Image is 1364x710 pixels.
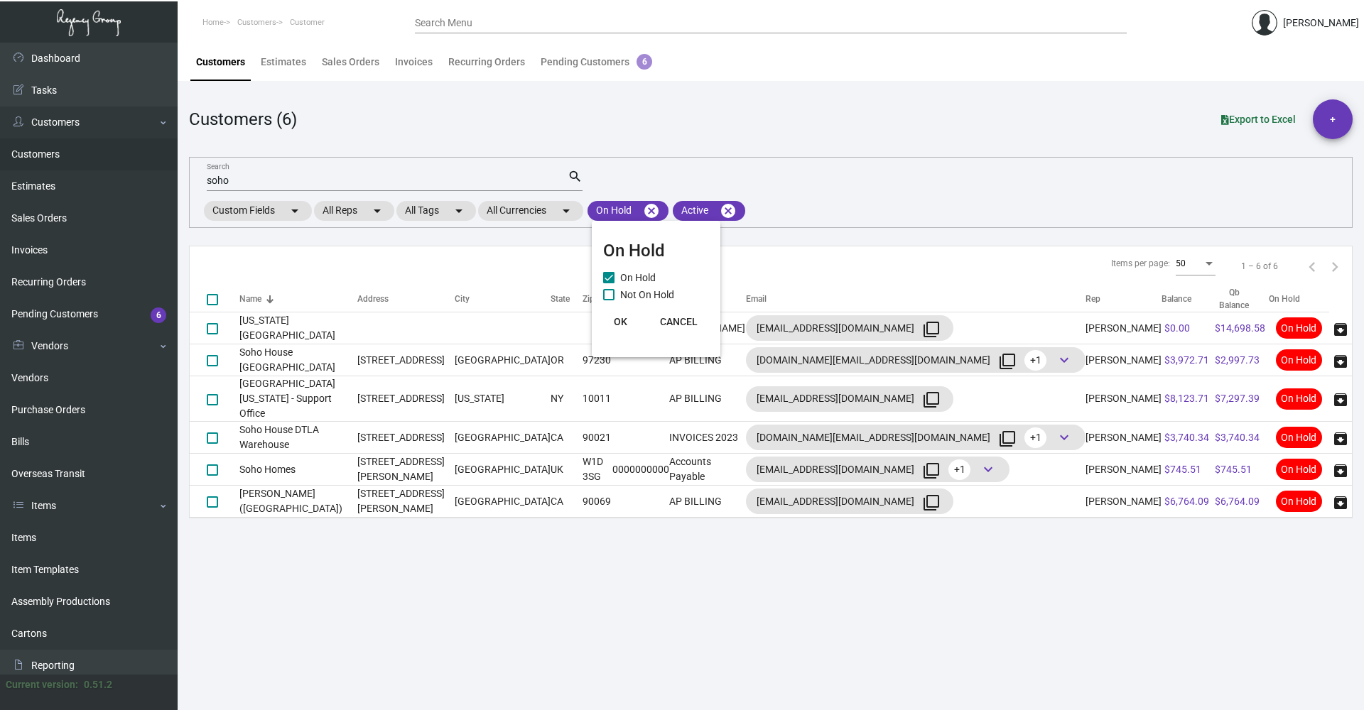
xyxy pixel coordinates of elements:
[649,309,709,334] button: CANCEL
[660,316,698,327] span: CANCEL
[84,677,112,692] div: 0.51.2
[597,309,643,334] button: OK
[614,316,627,327] span: OK
[620,286,674,303] span: Not On Hold
[6,677,78,692] div: Current version:
[620,269,656,286] span: On Hold
[603,238,709,263] mat-card-title: On Hold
